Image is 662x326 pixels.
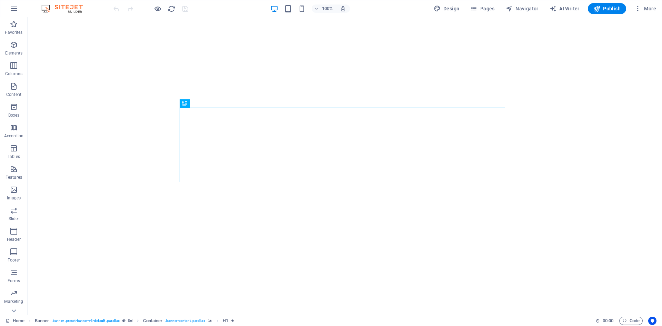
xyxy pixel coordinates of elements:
nav: breadcrumb [35,317,234,325]
i: Element contains an animation [231,319,234,323]
p: Features [6,175,22,180]
i: This element is a customizable preset [122,319,126,323]
h6: Session time [595,317,614,325]
button: AI Writer [547,3,582,14]
button: Click here to leave preview mode and continue editing [153,4,162,13]
p: Forms [8,278,20,284]
button: More [632,3,659,14]
span: : [608,318,609,323]
p: Accordion [4,133,23,139]
i: Reload page [168,5,175,13]
p: Images [7,195,21,201]
p: Slider [9,216,19,221]
p: Content [6,92,21,97]
button: Pages [468,3,497,14]
a: Click to cancel selection. Double-click to open Pages [6,317,24,325]
button: Navigator [503,3,541,14]
p: Columns [5,71,22,77]
h6: 100% [322,4,333,13]
button: Usercentrics [648,317,656,325]
span: AI Writer [550,5,580,12]
p: Boxes [8,112,20,118]
span: Navigator [506,5,539,12]
button: reload [167,4,175,13]
span: Click to select. Double-click to edit [35,317,49,325]
span: Code [622,317,640,325]
p: Header [7,237,21,242]
span: . banner .preset-banner-v3-default .parallax [52,317,120,325]
p: Favorites [5,30,22,35]
img: Editor Logo [40,4,91,13]
span: Click to select. Double-click to edit [223,317,228,325]
span: Click to select. Double-click to edit [143,317,162,325]
p: Footer [8,257,20,263]
i: This element contains a background [128,319,132,323]
span: Design [434,5,460,12]
button: 100% [312,4,336,13]
div: Design (Ctrl+Alt+Y) [431,3,462,14]
button: Code [619,317,643,325]
i: On resize automatically adjust zoom level to fit chosen device. [340,6,346,12]
span: . banner-content .parallax [165,317,205,325]
button: Publish [588,3,626,14]
p: Elements [5,50,23,56]
i: This element contains a background [208,319,212,323]
span: 00 00 [603,317,613,325]
button: Design [431,3,462,14]
p: Marketing [4,299,23,304]
span: Publish [593,5,621,12]
span: More [634,5,656,12]
span: Pages [470,5,494,12]
p: Tables [8,154,20,159]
